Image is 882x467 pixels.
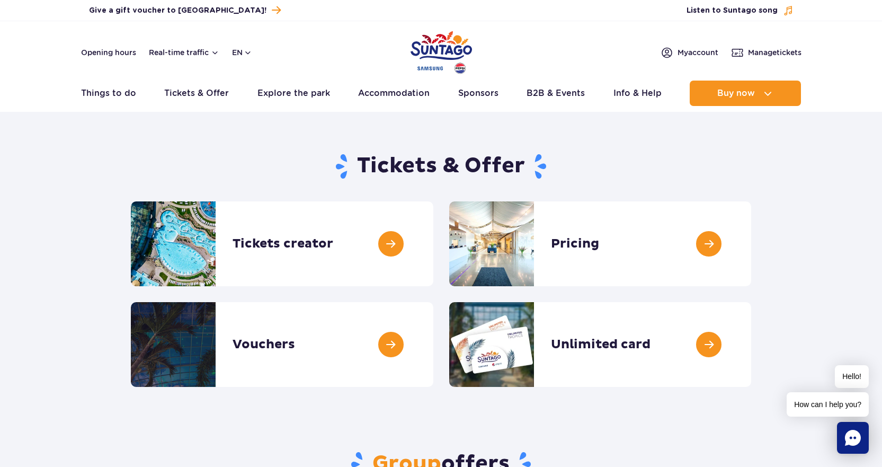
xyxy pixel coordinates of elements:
[613,81,662,106] a: Info & Help
[527,81,585,106] a: B2B & Events
[149,48,219,57] button: Real-time traffic
[690,81,801,106] button: Buy now
[81,81,136,106] a: Things to do
[89,3,281,17] a: Give a gift voucher to [GEOGRAPHIC_DATA]!
[787,392,869,417] span: How can I help you?
[717,89,755,98] span: Buy now
[687,5,794,16] button: Listen to Suntago song
[131,153,751,180] h1: Tickets & Offer
[748,47,801,58] span: Manage tickets
[358,81,430,106] a: Accommodation
[731,46,801,59] a: Managetickets
[458,81,498,106] a: Sponsors
[232,47,252,58] button: en
[411,27,472,75] a: Park of Poland
[89,5,266,16] span: Give a gift voucher to [GEOGRAPHIC_DATA]!
[81,47,136,58] a: Opening hours
[164,81,229,106] a: Tickets & Offer
[678,47,718,58] span: My account
[257,81,330,106] a: Explore the park
[837,422,869,454] div: Chat
[835,365,869,388] span: Hello!
[687,5,778,16] span: Listen to Suntago song
[661,46,718,59] a: Myaccount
